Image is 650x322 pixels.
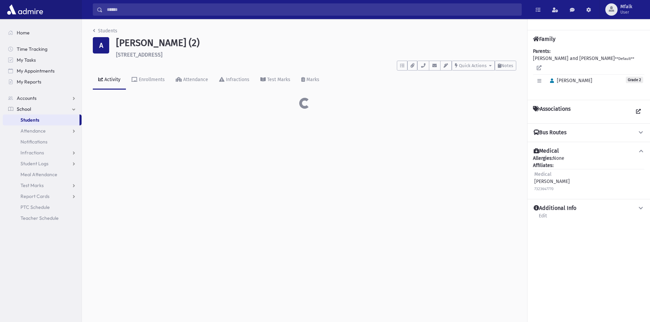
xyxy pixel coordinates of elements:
[103,77,120,82] div: Activity
[305,77,319,82] div: Marks
[3,213,82,224] a: Teacher Schedule
[116,51,516,58] h6: [STREET_ADDRESS]
[533,106,570,118] h4: Associations
[20,139,47,145] span: Notifications
[3,136,82,147] a: Notifications
[255,71,296,90] a: Test Marks
[533,163,553,168] b: Affiliates:
[17,106,31,112] span: School
[116,37,516,49] h1: [PERSON_NAME] (2)
[17,57,36,63] span: My Tasks
[20,204,50,210] span: PTC Schedule
[3,44,82,55] a: Time Tracking
[17,46,47,52] span: Time Tracking
[138,77,165,82] div: Enrollments
[93,37,109,53] div: A
[20,193,49,199] span: Report Cards
[534,205,576,212] h4: Additional Info
[632,106,645,118] a: View all Associations
[20,150,44,156] span: Infractions
[20,128,46,134] span: Attendance
[3,191,82,202] a: Report Cards
[495,61,516,71] button: Notes
[3,147,82,158] a: Infractions
[126,71,170,90] a: Enrollments
[3,169,82,180] a: Meal Attendance
[534,171,570,192] div: [PERSON_NAME]
[93,71,126,90] a: Activity
[534,129,566,136] h4: Bus Routes
[296,71,325,90] a: Marks
[3,158,82,169] a: Student Logs
[547,78,592,83] span: [PERSON_NAME]
[3,65,82,76] a: My Appointments
[182,77,208,82] div: Attendance
[3,93,82,104] a: Accounts
[3,180,82,191] a: Test Marks
[170,71,214,90] a: Attendance
[266,77,290,82] div: Test Marks
[533,155,645,194] div: None
[533,148,645,155] button: Medical
[17,95,37,101] span: Accounts
[534,171,551,177] span: Medical
[538,212,547,224] a: Edit
[20,171,57,178] span: Meal Attendance
[626,77,643,83] span: Grade 2
[3,27,82,38] a: Home
[103,3,521,16] input: Search
[3,55,82,65] a: My Tasks
[20,215,59,221] span: Teacher Schedule
[534,187,553,191] small: 7323647770
[620,10,632,15] span: User
[3,114,80,125] a: Students
[17,30,30,36] span: Home
[533,155,553,161] b: Allergies:
[214,71,255,90] a: Infractions
[620,4,632,10] span: Mfalk
[17,68,55,74] span: My Appointments
[3,202,82,213] a: PTC Schedule
[93,28,117,34] a: Students
[3,76,82,87] a: My Reports
[459,63,487,68] span: Quick Actions
[17,79,41,85] span: My Reports
[5,3,45,16] img: AdmirePro
[225,77,249,82] div: Infractions
[533,205,645,212] button: Additional Info
[20,182,44,188] span: Test Marks
[533,48,645,94] div: [PERSON_NAME] and [PERSON_NAME]
[533,48,550,54] b: Parents:
[534,148,559,155] h4: Medical
[20,117,39,123] span: Students
[20,160,48,167] span: Student Logs
[501,63,513,68] span: Notes
[93,27,117,37] nav: breadcrumb
[452,61,495,71] button: Quick Actions
[3,104,82,114] a: School
[533,129,645,136] button: Bus Routes
[3,125,82,136] a: Attendance
[533,36,555,42] h4: Family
